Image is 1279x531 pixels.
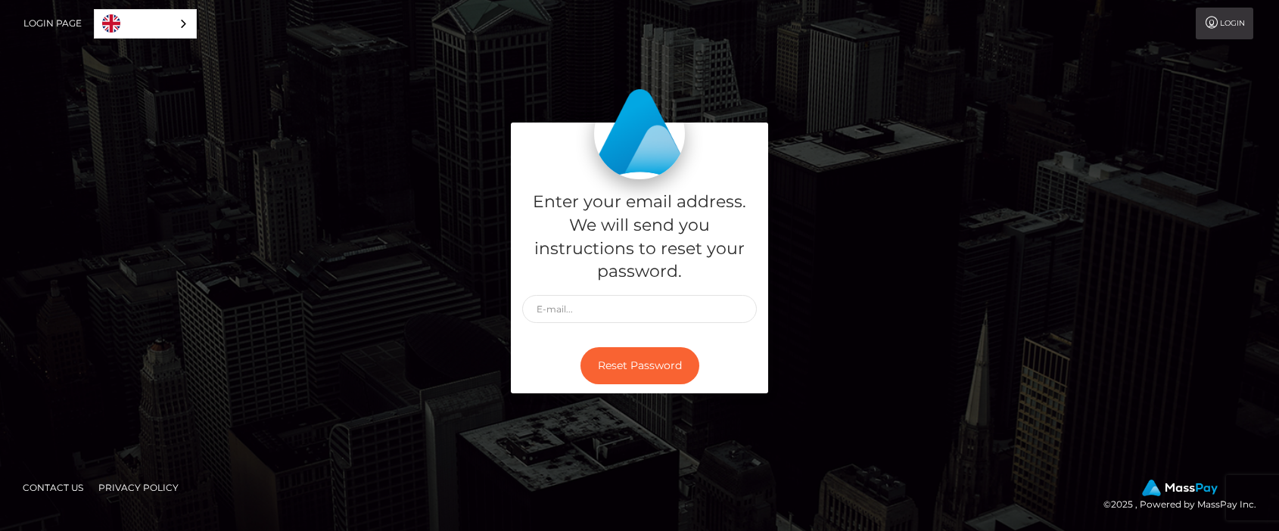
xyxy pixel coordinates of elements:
[17,476,89,499] a: Contact Us
[522,191,757,284] h5: Enter your email address. We will send you instructions to reset your password.
[1103,480,1268,513] div: © 2025 , Powered by MassPay Inc.
[580,347,699,384] button: Reset Password
[94,9,197,39] aside: Language selected: English
[1196,8,1253,39] a: Login
[1142,480,1218,496] img: MassPay
[23,8,82,39] a: Login Page
[594,88,685,179] img: MassPay Login
[522,295,757,323] input: E-mail...
[95,10,196,38] a: English
[92,476,185,499] a: Privacy Policy
[94,9,197,39] div: Language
